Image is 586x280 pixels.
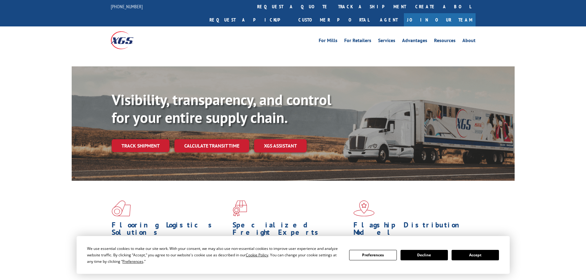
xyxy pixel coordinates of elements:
[77,236,510,274] div: Cookie Consent Prompt
[112,200,131,216] img: xgs-icon-total-supply-chain-intelligence-red
[319,38,337,45] a: For Mills
[462,38,476,45] a: About
[112,221,228,239] h1: Flooring Logistics Solutions
[205,13,294,26] a: Request a pickup
[294,13,374,26] a: Customer Portal
[374,13,404,26] a: Agent
[353,221,470,239] h1: Flagship Distribution Model
[402,38,427,45] a: Advantages
[112,139,169,152] a: Track shipment
[111,3,143,10] a: [PHONE_NUMBER]
[233,221,349,239] h1: Specialized Freight Experts
[378,38,395,45] a: Services
[174,139,249,152] a: Calculate transit time
[233,200,247,216] img: xgs-icon-focused-on-flooring-red
[404,13,476,26] a: Join Our Team
[344,38,371,45] a: For Retailers
[434,38,456,45] a: Resources
[353,200,375,216] img: xgs-icon-flagship-distribution-model-red
[246,252,268,258] span: Cookie Policy
[401,250,448,260] button: Decline
[452,250,499,260] button: Accept
[112,90,331,127] b: Visibility, transparency, and control for your entire supply chain.
[254,139,307,152] a: XGS ASSISTANT
[349,250,397,260] button: Preferences
[87,245,342,265] div: We use essential cookies to make our site work. With your consent, we may also use non-essential ...
[122,259,143,264] span: Preferences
